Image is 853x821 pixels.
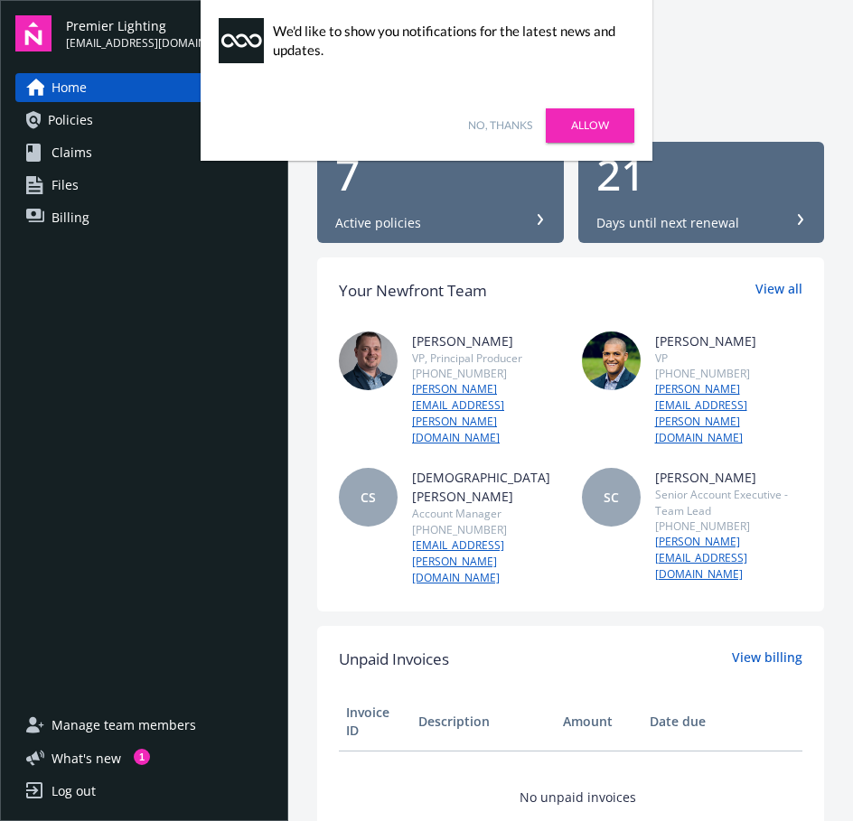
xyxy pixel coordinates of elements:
[655,534,803,583] a: [PERSON_NAME][EMAIL_ADDRESS][DOMAIN_NAME]
[339,279,487,303] div: Your Newfront Team
[52,171,79,200] span: Files
[604,488,619,507] span: SC
[52,749,121,768] span: What ' s new
[15,15,52,51] img: navigator-logo.svg
[412,381,560,446] a: [PERSON_NAME][EMAIL_ADDRESS][PERSON_NAME][DOMAIN_NAME]
[15,711,273,740] a: Manage team members
[15,106,273,135] a: Policies
[66,15,273,51] button: Premier Lighting[EMAIL_ADDRESS][DOMAIN_NAME]
[655,366,803,381] div: [PHONE_NUMBER]
[412,537,560,586] a: [EMAIL_ADDRESS][PERSON_NAME][DOMAIN_NAME]
[412,506,560,521] div: Account Manager
[339,331,398,390] img: photo
[15,749,150,768] button: What's new1
[411,693,556,751] th: Description
[556,693,642,751] th: Amount
[52,138,92,167] span: Claims
[361,488,376,507] span: CS
[582,331,641,390] img: photo
[596,153,807,196] div: 21
[655,350,803,366] div: VP
[335,153,546,196] div: 7
[642,693,715,751] th: Date due
[15,203,273,232] a: Billing
[52,73,87,102] span: Home
[755,279,802,303] a: View all
[52,203,89,232] span: Billing
[732,648,802,671] a: View billing
[412,522,560,537] div: [PHONE_NUMBER]
[66,16,246,35] span: Premier Lighting
[412,331,560,350] div: [PERSON_NAME]
[52,711,196,740] span: Manage team members
[273,22,625,60] div: We'd like to show you notifications for the latest news and updates.
[655,331,803,350] div: [PERSON_NAME]
[335,214,421,232] div: Active policies
[317,142,564,243] button: 7Active policies
[412,468,560,506] div: [DEMOGRAPHIC_DATA][PERSON_NAME]
[655,487,803,518] div: Senior Account Executive - Team Lead
[412,350,560,366] div: VP, Principal Producer
[546,108,634,143] a: Allow
[596,214,739,232] div: Days until next renewal
[15,73,273,102] a: Home
[66,35,246,51] span: [EMAIL_ADDRESS][DOMAIN_NAME]
[48,106,93,135] span: Policies
[52,777,96,806] div: Log out
[655,468,803,487] div: [PERSON_NAME]
[412,366,560,381] div: [PHONE_NUMBER]
[15,171,273,200] a: Files
[468,117,532,134] a: No, thanks
[134,747,150,763] div: 1
[339,693,411,751] th: Invoice ID
[15,138,273,167] a: Claims
[655,381,803,446] a: [PERSON_NAME][EMAIL_ADDRESS][PERSON_NAME][DOMAIN_NAME]
[578,142,825,243] button: 21Days until next renewal
[339,648,449,671] span: Unpaid Invoices
[655,518,803,534] div: [PHONE_NUMBER]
